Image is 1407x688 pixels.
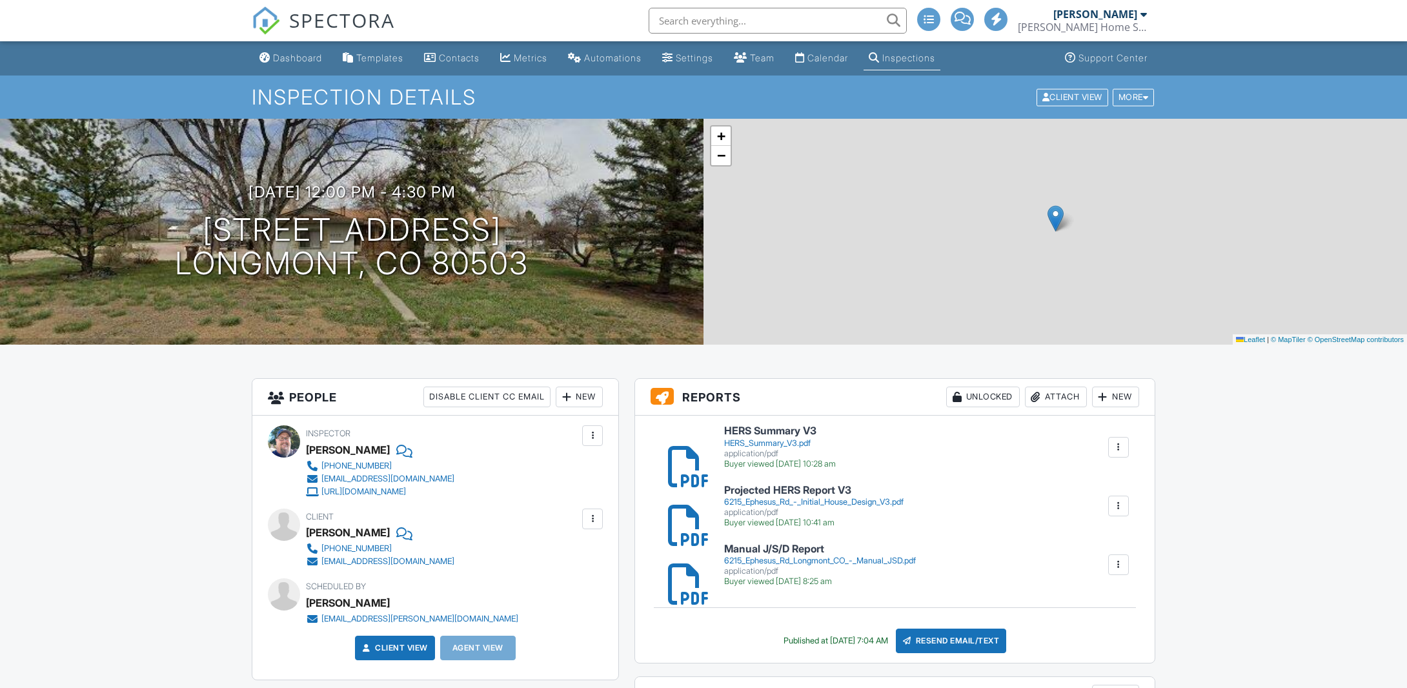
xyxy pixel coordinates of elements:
[175,213,529,281] h1: [STREET_ADDRESS] Longmont, CO 80503
[306,512,334,521] span: Client
[724,438,836,449] div: HERS_Summary_V3.pdf
[306,555,454,568] a: [EMAIL_ADDRESS][DOMAIN_NAME]
[495,46,552,70] a: Metrics
[676,52,713,63] div: Settings
[1035,92,1111,101] a: Client View
[359,642,428,654] a: Client View
[1078,52,1148,63] div: Support Center
[1308,336,1404,343] a: © OpenStreetMap contributors
[439,52,480,63] div: Contacts
[1053,8,1137,21] div: [PERSON_NAME]
[711,146,731,165] a: Zoom out
[356,52,403,63] div: Templates
[724,425,836,437] h6: HERS Summary V3
[784,636,888,646] div: Published at [DATE] 7:04 AM
[306,460,454,472] a: [PHONE_NUMBER]
[321,461,392,471] div: [PHONE_NUMBER]
[729,46,780,70] a: Team
[1018,21,1147,34] div: Scott Home Services, LLC
[306,542,454,555] a: [PHONE_NUMBER]
[724,485,904,496] h6: Projected HERS Report V3
[514,52,547,63] div: Metrics
[563,46,647,70] a: Automations (Advanced)
[724,543,916,587] a: Manual J/S/D Report 6215_Ephesus_Rd_Longmont_CO_-_Manual_JSD.pdf application/pdf Buyer viewed [DA...
[321,487,406,497] div: [URL][DOMAIN_NAME]
[1037,88,1108,106] div: Client View
[248,183,456,201] h3: [DATE] 12:00 pm - 4:30 pm
[252,379,618,416] h3: People
[306,523,390,542] div: [PERSON_NAME]
[338,46,409,70] a: Templates
[790,46,853,70] a: Calendar
[584,52,642,63] div: Automations
[864,46,940,70] a: Inspections
[252,6,280,35] img: The Best Home Inspection Software - Spectora
[717,128,725,144] span: +
[657,46,718,70] a: Settings
[635,379,1155,416] h3: Reports
[1271,336,1306,343] a: © MapTiler
[1267,336,1269,343] span: |
[306,582,366,591] span: Scheduled By
[273,52,322,63] div: Dashboard
[1092,387,1139,407] div: New
[321,474,454,484] div: [EMAIL_ADDRESS][DOMAIN_NAME]
[724,449,836,459] div: application/pdf
[254,46,327,70] a: Dashboard
[750,52,774,63] div: Team
[306,440,390,460] div: [PERSON_NAME]
[882,52,935,63] div: Inspections
[1025,387,1087,407] div: Attach
[306,429,350,438] span: Inspector
[807,52,848,63] div: Calendar
[724,425,836,469] a: HERS Summary V3 HERS_Summary_V3.pdf application/pdf Buyer viewed [DATE] 10:28 am
[724,507,904,518] div: application/pdf
[711,126,731,146] a: Zoom in
[289,6,395,34] span: SPECTORA
[321,543,392,554] div: [PHONE_NUMBER]
[649,8,907,34] input: Search everything...
[724,556,916,566] div: 6215_Ephesus_Rd_Longmont_CO_-_Manual_JSD.pdf
[423,387,551,407] div: Disable Client CC Email
[724,485,904,528] a: Projected HERS Report V3 6215_Ephesus_Rd_-_Initial_House_Design_V3.pdf application/pdf Buyer view...
[306,472,454,485] a: [EMAIL_ADDRESS][DOMAIN_NAME]
[1113,88,1155,106] div: More
[306,485,454,498] a: [URL][DOMAIN_NAME]
[724,543,916,555] h6: Manual J/S/D Report
[724,576,916,587] div: Buyer viewed [DATE] 8:25 am
[252,86,1155,108] h1: Inspection Details
[321,614,518,624] div: [EMAIL_ADDRESS][PERSON_NAME][DOMAIN_NAME]
[724,497,904,507] div: 6215_Ephesus_Rd_-_Initial_House_Design_V3.pdf
[724,566,916,576] div: application/pdf
[1048,205,1064,232] img: Marker
[306,612,518,625] a: [EMAIL_ADDRESS][PERSON_NAME][DOMAIN_NAME]
[321,556,454,567] div: [EMAIL_ADDRESS][DOMAIN_NAME]
[896,629,1007,653] div: Resend Email/Text
[556,387,603,407] div: New
[724,459,836,469] div: Buyer viewed [DATE] 10:28 am
[1060,46,1153,70] a: Support Center
[1236,336,1265,343] a: Leaflet
[724,518,904,528] div: Buyer viewed [DATE] 10:41 am
[419,46,485,70] a: Contacts
[717,147,725,163] span: −
[306,593,390,612] div: [PERSON_NAME]
[252,17,395,45] a: SPECTORA
[946,387,1020,407] div: Unlocked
